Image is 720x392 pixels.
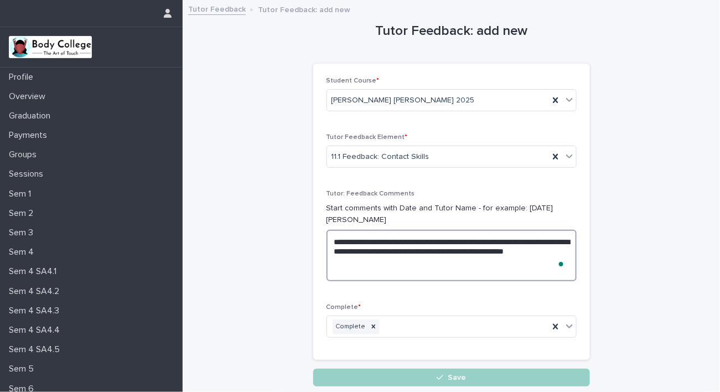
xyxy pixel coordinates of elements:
[327,134,408,141] span: Tutor Feedback Element
[331,95,475,106] span: [PERSON_NAME] [PERSON_NAME] 2025
[327,190,415,197] span: Tutor: Feedback Comments
[331,151,429,163] span: 11.1 Feedback: Contact Skills
[9,36,92,58] img: xvtzy2PTuGgGH0xbwGb2
[4,325,69,336] p: Sem 4 SA4.4
[327,203,577,226] p: Start comments with Date and Tutor Name - for example: [DATE] [PERSON_NAME]
[4,306,68,316] p: Sem 4 SA4.3
[4,169,52,179] p: Sessions
[4,208,42,219] p: Sem 2
[4,72,42,82] p: Profile
[258,3,350,15] p: Tutor Feedback: add new
[4,111,59,121] p: Graduation
[4,286,68,297] p: Sem 4 SA4.2
[188,2,246,15] a: Tutor Feedback
[448,374,466,381] span: Save
[313,369,590,386] button: Save
[4,266,65,277] p: Sem 4 SA4.1
[313,23,590,39] h1: Tutor Feedback: add new
[333,319,367,334] div: Complete
[4,247,43,257] p: Sem 4
[4,189,40,199] p: Sem 1
[4,228,42,238] p: Sem 3
[327,230,577,281] textarea: To enrich screen reader interactions, please activate Accessibility in Grammarly extension settings
[4,344,69,355] p: Sem 4 SA4.5
[327,78,380,84] span: Student Course
[4,364,43,374] p: Sem 5
[4,91,54,102] p: Overview
[4,149,45,160] p: Groups
[327,304,361,311] span: Complete
[4,130,56,141] p: Payments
